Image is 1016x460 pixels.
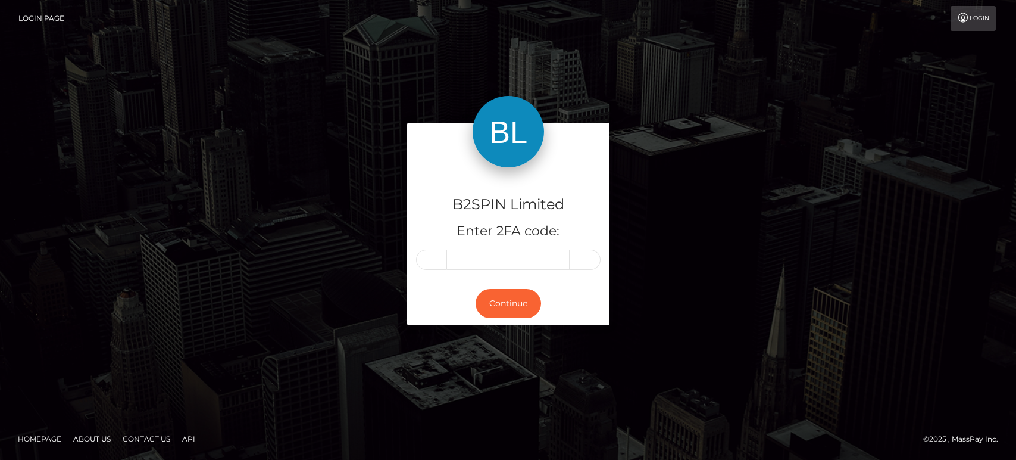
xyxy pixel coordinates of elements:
div: © 2025 , MassPay Inc. [923,433,1007,446]
a: Contact Us [118,430,175,448]
a: Login Page [18,6,64,31]
a: Login [951,6,996,31]
h5: Enter 2FA code: [416,222,601,241]
a: API [177,430,200,448]
h4: B2SPIN Limited [416,194,601,215]
button: Continue [476,289,541,318]
a: About Us [68,430,115,448]
a: Homepage [13,430,66,448]
img: B2SPIN Limited [473,96,544,167]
